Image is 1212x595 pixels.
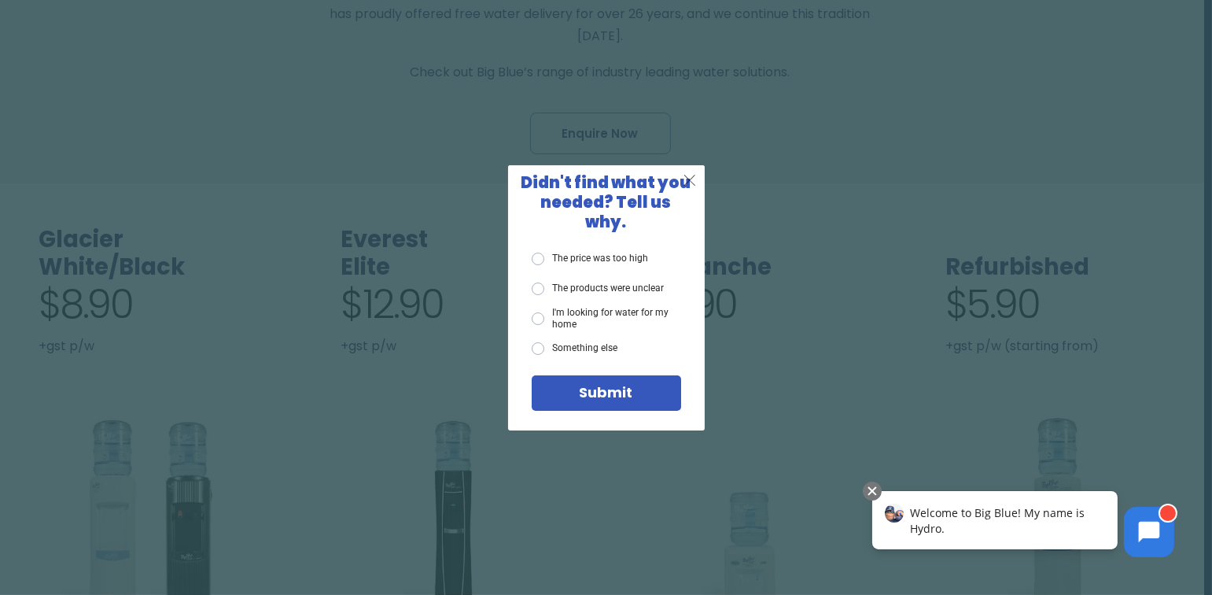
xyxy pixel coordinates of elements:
[580,382,633,402] span: Submit
[856,479,1190,573] iframe: Chatbot
[521,172,691,233] span: Didn't find what you needed? Tell us why.
[532,283,664,295] label: The products were unclear
[532,307,680,330] label: I'm looking for water for my home
[532,253,648,265] label: The price was too high
[683,170,697,190] span: X
[532,342,617,355] label: Something else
